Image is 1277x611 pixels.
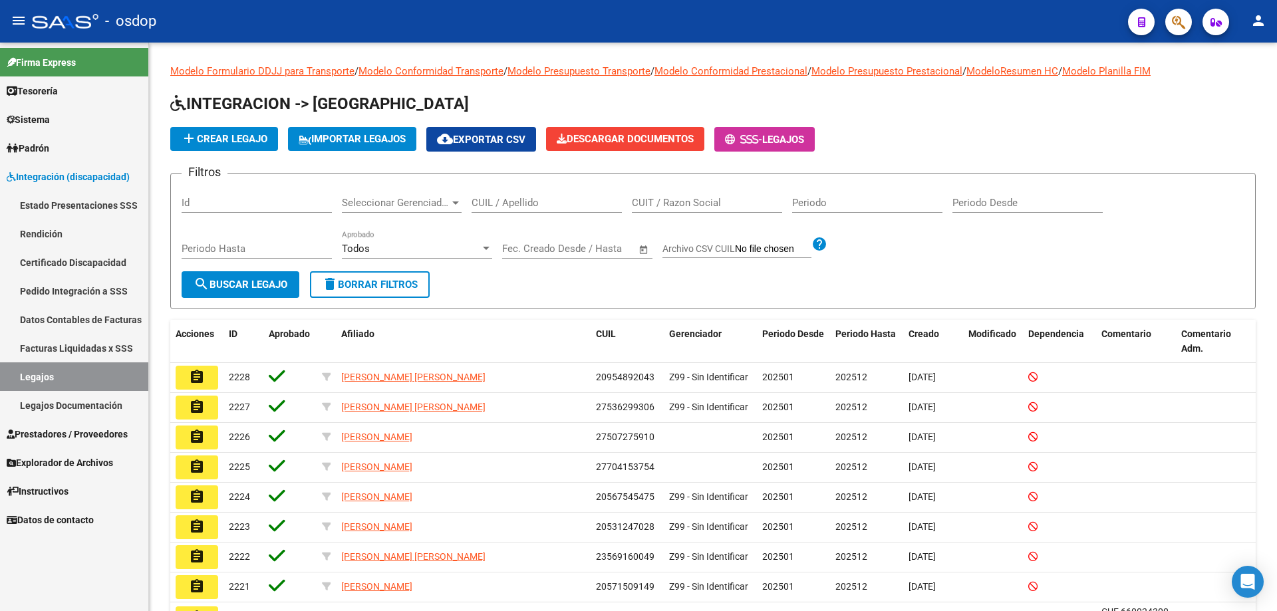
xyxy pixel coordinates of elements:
[7,55,76,70] span: Firma Express
[909,461,936,472] span: [DATE]
[229,581,250,592] span: 2221
[229,372,250,382] span: 2228
[189,399,205,415] mat-icon: assignment
[903,320,963,364] datatable-header-cell: Creado
[288,127,416,151] button: IMPORTAR LEGAJOS
[669,372,748,382] span: Z99 - Sin Identificar
[968,328,1016,339] span: Modificado
[596,402,654,412] span: 27536299306
[757,320,830,364] datatable-header-cell: Periodo Desde
[341,551,486,562] span: [PERSON_NAME] [PERSON_NAME]
[1232,566,1264,598] div: Open Intercom Messenger
[7,84,58,98] span: Tesorería
[835,402,867,412] span: 202512
[557,243,622,255] input: End date
[1096,320,1176,364] datatable-header-cell: Comentario
[189,578,205,594] mat-icon: assignment
[342,197,450,209] span: Seleccionar Gerenciador
[664,320,757,364] datatable-header-cell: Gerenciador
[182,271,299,298] button: Buscar Legajo
[669,491,748,502] span: Z99 - Sin Identificar
[669,581,748,592] span: Z99 - Sin Identificar
[502,243,545,255] input: Start date
[341,521,412,532] span: [PERSON_NAME]
[966,65,1058,77] a: ModeloResumen HC
[725,134,762,146] span: -
[835,431,867,442] span: 202512
[229,431,250,442] span: 2226
[596,521,654,532] span: 20531247028
[762,461,794,472] span: 202501
[762,551,794,562] span: 202501
[762,372,794,382] span: 202501
[811,236,827,252] mat-icon: help
[507,65,650,77] a: Modelo Presupuesto Transporte
[762,491,794,502] span: 202501
[835,491,867,502] span: 202512
[762,431,794,442] span: 202501
[269,328,310,339] span: Aprobado
[229,461,250,472] span: 2225
[596,461,654,472] span: 27704153754
[336,320,591,364] datatable-header-cell: Afiliado
[835,372,867,382] span: 202512
[1176,320,1256,364] datatable-header-cell: Comentario Adm.
[596,551,654,562] span: 23569160049
[835,461,867,472] span: 202512
[762,521,794,532] span: 202501
[7,141,49,156] span: Padrón
[170,94,469,113] span: INTEGRACION -> [GEOGRAPHIC_DATA]
[223,320,263,364] datatable-header-cell: ID
[835,581,867,592] span: 202512
[1181,328,1231,354] span: Comentario Adm.
[105,7,156,36] span: - osdop
[762,134,804,146] span: Legajos
[1250,13,1266,29] mat-icon: person
[176,328,214,339] span: Acciones
[194,279,287,291] span: Buscar Legajo
[669,402,748,412] span: Z99 - Sin Identificar
[7,427,128,441] span: Prestadores / Proveedores
[181,130,197,146] mat-icon: add
[189,519,205,535] mat-icon: assignment
[189,429,205,445] mat-icon: assignment
[669,551,748,562] span: Z99 - Sin Identificar
[229,328,237,339] span: ID
[342,243,370,255] span: Todos
[229,521,250,532] span: 2223
[835,521,867,532] span: 202512
[437,131,453,147] mat-icon: cloud_download
[437,134,525,146] span: Exportar CSV
[909,551,936,562] span: [DATE]
[1062,65,1151,77] a: Modelo Planilla FIM
[596,491,654,502] span: 20567545475
[654,65,807,77] a: Modelo Conformidad Prestacional
[546,127,704,151] button: Descargar Documentos
[830,320,903,364] datatable-header-cell: Periodo Hasta
[714,127,815,152] button: -Legajos
[1023,320,1096,364] datatable-header-cell: Dependencia
[963,320,1023,364] datatable-header-cell: Modificado
[7,112,50,127] span: Sistema
[189,459,205,475] mat-icon: assignment
[735,243,811,255] input: Archivo CSV CUIL
[909,521,936,532] span: [DATE]
[909,402,936,412] span: [DATE]
[310,271,430,298] button: Borrar Filtros
[557,133,694,145] span: Descargar Documentos
[909,491,936,502] span: [DATE]
[669,328,722,339] span: Gerenciador
[591,320,664,364] datatable-header-cell: CUIL
[637,242,652,257] button: Open calendar
[7,484,69,499] span: Instructivos
[181,133,267,145] span: Crear Legajo
[909,431,936,442] span: [DATE]
[229,551,250,562] span: 2222
[322,276,338,292] mat-icon: delete
[341,328,374,339] span: Afiliado
[596,431,654,442] span: 27507275910
[299,133,406,145] span: IMPORTAR LEGAJOS
[596,372,654,382] span: 20954892043
[170,127,278,151] button: Crear Legajo
[596,328,616,339] span: CUIL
